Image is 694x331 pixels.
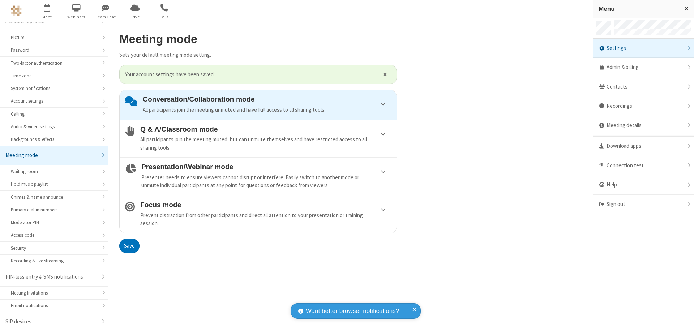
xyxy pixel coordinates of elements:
[11,72,97,79] div: Time zone
[11,85,97,92] div: System notifications
[140,211,391,228] div: Prevent distraction from other participants and direct all attention to your presentation or trai...
[119,33,397,46] h2: Meeting mode
[379,69,391,80] button: Close alert
[599,5,678,12] h3: Menu
[141,163,391,171] h4: Presentation/Webinar mode
[11,257,97,264] div: Recording & live streaming
[11,245,97,252] div: Security
[593,195,694,214] div: Sign out
[11,5,22,16] img: QA Selenium DO NOT DELETE OR CHANGE
[593,39,694,58] div: Settings
[593,175,694,195] div: Help
[5,318,97,326] div: SIP devices
[11,232,97,238] div: Access code
[143,106,391,114] div: All participants join the meeting unmuted and have full access to all sharing tools
[141,173,391,190] div: Presenter needs to ensure viewers cannot disrupt or interfere. Easily switch to another mode or u...
[11,111,97,117] div: Calling
[92,14,119,20] span: Team Chat
[593,77,694,97] div: Contacts
[11,302,97,309] div: Email notifications
[11,136,97,143] div: Backgrounds & effects
[11,181,97,188] div: Hold music playlist
[119,239,140,253] button: Save
[11,123,97,130] div: Audio & video settings
[140,125,391,133] h4: Q & A/Classroom mode
[593,96,694,116] div: Recordings
[11,98,97,104] div: Account settings
[306,306,399,316] span: Want better browser notifications?
[125,70,374,79] span: Your account settings have been saved
[11,47,97,53] div: Password
[11,194,97,201] div: Chimes & name announce
[143,95,391,103] h4: Conversation/Collaboration mode
[151,14,178,20] span: Calls
[119,51,397,59] p: Sets your default meeting mode setting.
[140,136,391,152] div: All participants join the meeting muted, but can unmute themselves and have restricted access to ...
[593,156,694,176] div: Connection test
[11,60,97,66] div: Two-factor authentication
[11,206,97,213] div: Primary dial-in numbers
[11,219,97,226] div: Moderator PIN
[5,151,97,160] div: Meeting mode
[63,14,90,20] span: Webinars
[11,168,97,175] div: Waiting room
[593,137,694,156] div: Download apps
[121,14,149,20] span: Drive
[34,14,61,20] span: Meet
[11,289,97,296] div: Meeting Invitations
[140,201,391,209] h4: Focus mode
[593,116,694,136] div: Meeting details
[5,273,97,281] div: PIN-less entry & SMS notifications
[593,58,694,77] a: Admin & billing
[11,34,97,41] div: Picture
